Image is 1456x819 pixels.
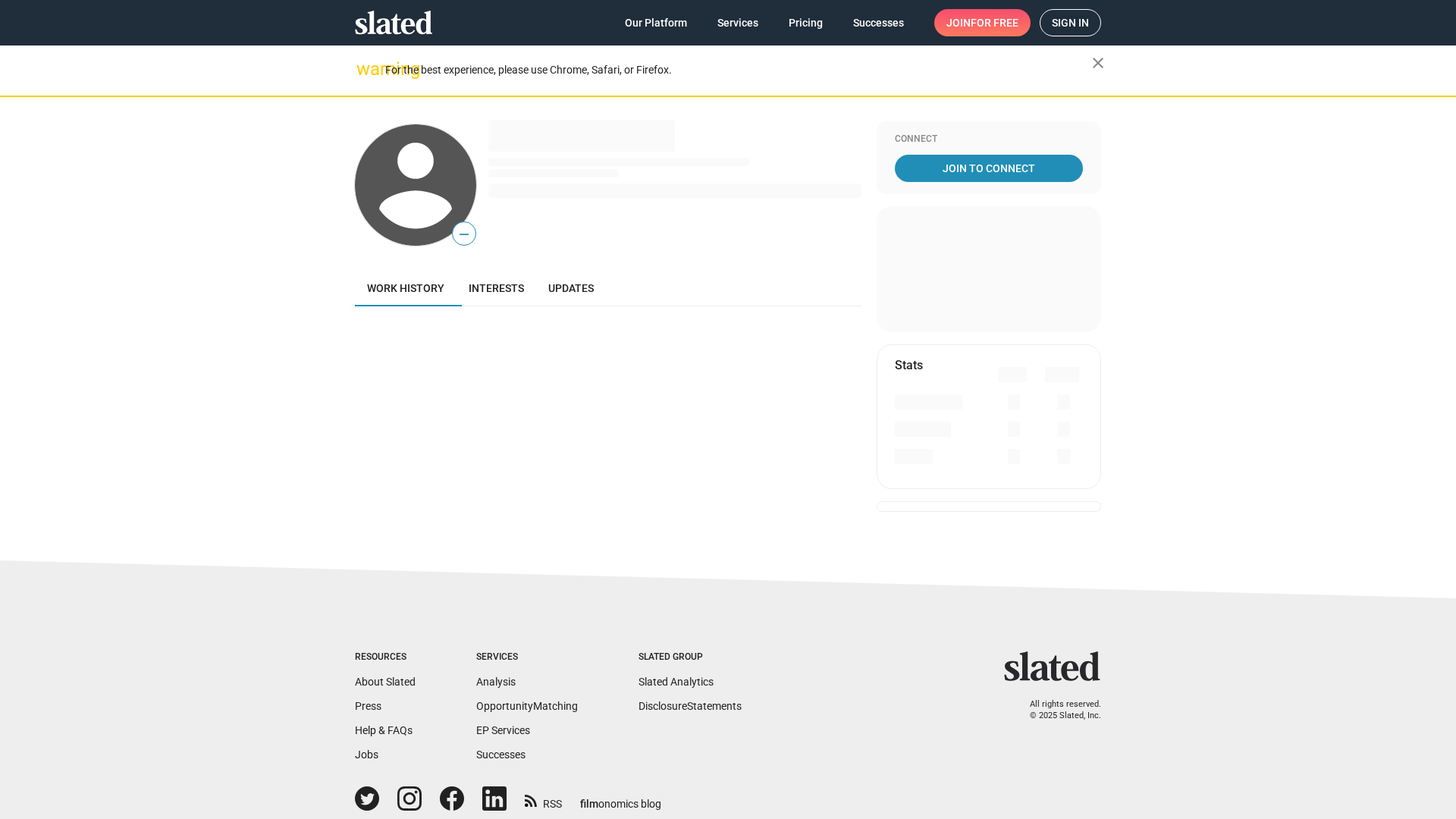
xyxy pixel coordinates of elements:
a: Slated Analytics [639,676,714,688]
span: Our Platform [625,9,687,36]
a: Successes [476,748,526,761]
div: Resources [355,651,416,664]
a: Updates [536,270,606,306]
mat-icon: warning [356,60,375,78]
span: — [453,224,475,244]
div: Services [476,651,578,664]
a: Our Platform [613,9,699,36]
a: Pricing [777,9,835,36]
span: Services [717,9,758,36]
a: Press [355,700,381,712]
span: Join [946,9,1018,36]
span: Interests [469,282,524,294]
a: DisclosureStatements [639,700,742,712]
p: All rights reserved. © 2025 Slated, Inc. [1014,699,1101,721]
a: Join To Connect [895,155,1083,182]
a: Help & FAQs [355,724,413,736]
div: Slated Group [639,651,742,664]
a: Jobs [355,748,378,761]
a: Sign in [1040,9,1101,36]
span: Work history [367,282,444,294]
mat-card-title: Stats [895,357,923,373]
a: Work history [355,270,457,306]
span: Pricing [789,9,823,36]
span: Sign in [1052,10,1089,36]
span: for free [971,9,1018,36]
div: Connect [895,133,1083,146]
a: EP Services [476,724,530,736]
a: Joinfor free [934,9,1031,36]
a: About Slated [355,676,416,688]
mat-icon: close [1089,54,1107,72]
span: Join To Connect [898,155,1080,182]
span: Updates [548,282,594,294]
a: filmonomics blog [580,785,661,811]
span: Successes [853,9,904,36]
a: Interests [457,270,536,306]
a: OpportunityMatching [476,700,578,712]
span: film [580,798,598,810]
a: Successes [841,9,916,36]
a: Analysis [476,676,516,688]
div: For the best experience, please use Chrome, Safari, or Firefox. [385,60,1092,80]
a: Services [705,9,770,36]
a: RSS [525,788,562,811]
